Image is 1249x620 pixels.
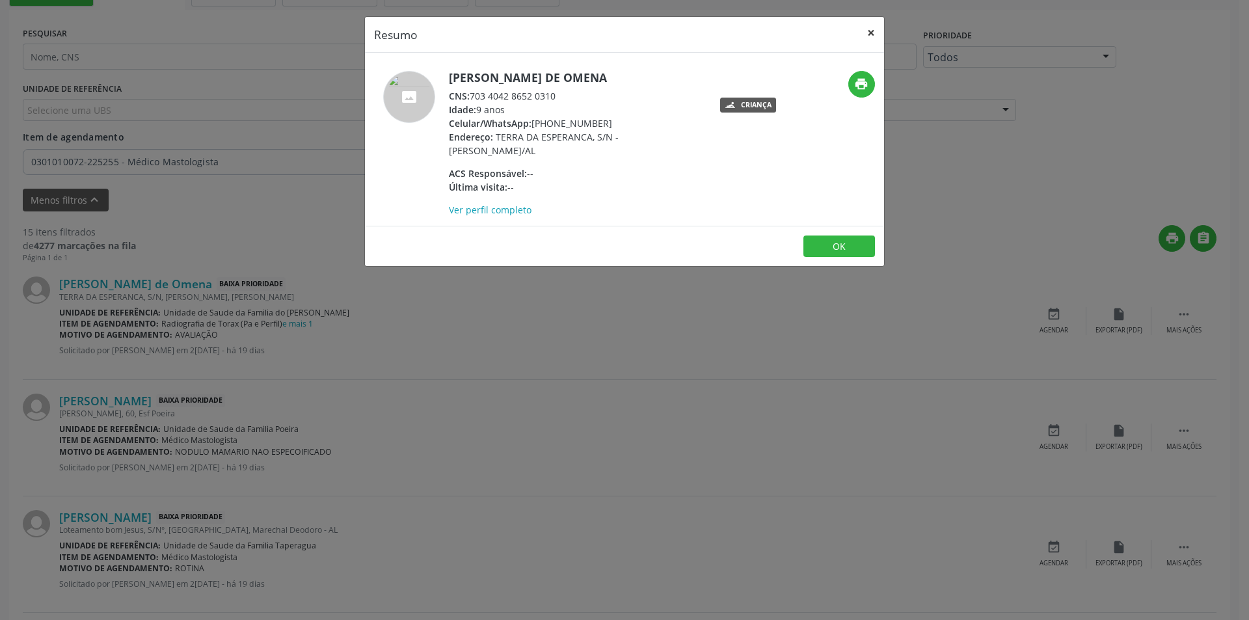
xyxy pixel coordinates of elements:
i: print [854,77,868,91]
span: ACS Responsável: [449,167,527,180]
button: Close [858,17,884,49]
div: -- [449,167,702,180]
div: -- [449,180,702,194]
a: Ver perfil completo [449,204,531,216]
div: [PHONE_NUMBER] [449,116,702,130]
div: 9 anos [449,103,702,116]
span: Idade: [449,103,476,116]
span: Última visita: [449,181,507,193]
span: Celular/WhatsApp: [449,117,531,129]
button: OK [803,236,875,258]
span: TERRA DA ESPERANCA, S/N - [PERSON_NAME]/AL [449,131,619,157]
h5: Resumo [374,26,418,43]
span: CNS: [449,90,470,102]
img: accompaniment [383,71,435,123]
button: print [848,71,875,98]
span: Endereço: [449,131,493,143]
h5: [PERSON_NAME] de Omena [449,71,702,85]
div: 703 4042 8652 0310 [449,89,702,103]
div: Criança [741,101,772,109]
